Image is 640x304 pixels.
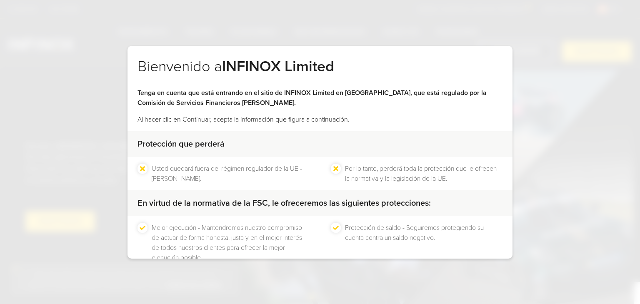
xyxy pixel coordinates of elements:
[137,139,225,149] strong: Protección que perderá
[137,198,431,208] strong: En virtud de la normativa de la FSC, le ofreceremos las siguientes protecciones:
[222,57,334,75] strong: INFINOX Limited
[137,115,502,125] p: Al hacer clic en Continuar, acepta la información que figura a continuación.
[137,89,487,107] strong: Tenga en cuenta que está entrando en el sitio de INFINOX Limited en [GEOGRAPHIC_DATA], que está r...
[345,223,502,263] li: Protección de saldo - Seguiremos protegiendo su cuenta contra un saldo negativo.
[152,164,309,184] li: Usted quedará fuera del régimen regulador de la UE - [PERSON_NAME].
[152,223,309,263] li: Mejor ejecución - Mantendremos nuestro compromiso de actuar de forma honesta, justa y en el mejor...
[345,164,502,184] li: Por lo tanto, perderá toda la protección que le ofrecen la normativa y la legislación de la UE.
[137,57,502,88] h2: Bienvenido a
